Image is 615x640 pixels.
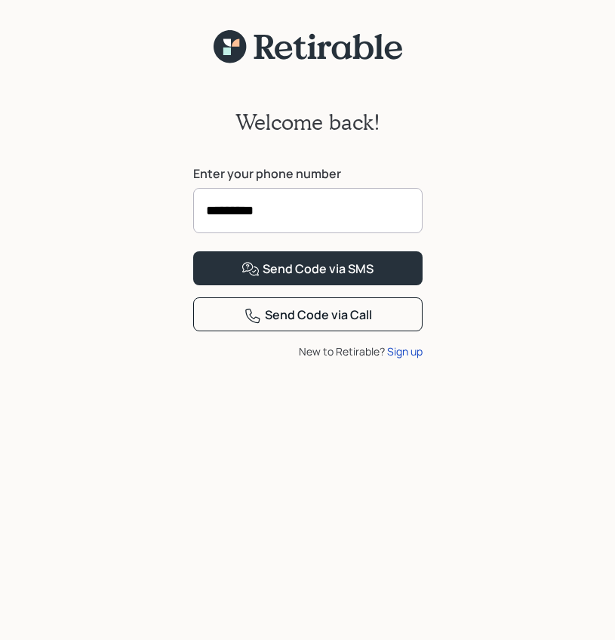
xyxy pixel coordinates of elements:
[387,343,423,359] div: Sign up
[235,109,380,135] h2: Welcome back!
[193,251,423,285] button: Send Code via SMS
[193,165,423,182] label: Enter your phone number
[244,306,372,325] div: Send Code via Call
[193,343,423,359] div: New to Retirable?
[193,297,423,331] button: Send Code via Call
[241,260,374,278] div: Send Code via SMS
